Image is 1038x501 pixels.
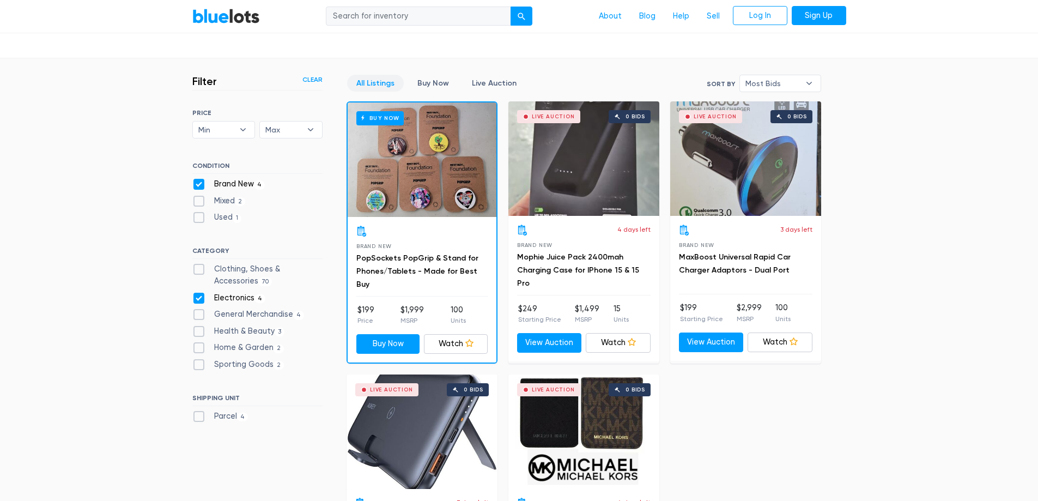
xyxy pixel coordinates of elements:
[508,375,659,489] a: Live Auction 0 bids
[798,75,821,92] b: ▾
[532,387,575,393] div: Live Auction
[356,334,420,354] a: Buy Now
[192,75,217,88] h3: Filter
[192,411,248,422] label: Parcel
[680,314,723,324] p: Starting Price
[586,333,651,353] a: Watch
[463,75,526,92] a: Live Auction
[356,253,478,289] a: PopSockets PopGrip & Stand for Phones/Tablets - Made for Best Buy
[508,101,659,216] a: Live Auction 0 bids
[192,359,284,371] label: Sporting Goods
[192,309,305,321] label: General Merchandise
[274,345,284,353] span: 2
[192,342,284,354] label: Home & Garden
[293,311,305,319] span: 4
[356,111,404,125] h6: Buy Now
[680,302,723,324] li: $199
[192,178,265,190] label: Brand New
[517,333,582,353] a: View Auction
[698,6,729,27] a: Sell
[737,314,762,324] p: MSRP
[326,7,511,26] input: Search for inventory
[518,303,561,325] li: $249
[192,292,266,304] label: Electronics
[707,79,735,89] label: Sort By
[737,302,762,324] li: $2,999
[679,252,791,275] a: MaxBoost Universal Rapid Car Charger Adaptors - Dual Port
[348,102,496,217] a: Buy Now
[357,304,374,326] li: $199
[748,333,812,352] a: Watch
[347,375,497,489] a: Live Auction 0 bids
[192,394,323,406] h6: SHIPPING UNIT
[400,316,424,325] p: MSRP
[265,122,301,138] span: Max
[517,242,553,248] span: Brand New
[670,101,821,216] a: Live Auction 0 bids
[451,316,466,325] p: Units
[237,413,248,421] span: 4
[192,195,246,207] label: Mixed
[775,302,791,324] li: 100
[192,8,260,24] a: BlueLots
[356,243,392,249] span: Brand New
[664,6,698,27] a: Help
[451,304,466,326] li: 100
[370,387,413,393] div: Live Auction
[694,114,737,119] div: Live Auction
[235,197,246,206] span: 2
[302,75,323,84] a: Clear
[679,333,744,352] a: View Auction
[357,316,374,325] p: Price
[408,75,458,92] a: Buy Now
[233,214,242,223] span: 1
[614,315,629,324] p: Units
[575,303,599,325] li: $1,499
[275,328,285,336] span: 3
[254,294,266,303] span: 4
[745,75,800,92] span: Most Bids
[400,304,424,326] li: $1,999
[617,225,651,234] p: 4 days left
[518,315,561,324] p: Starting Price
[192,247,323,259] h6: CATEGORY
[532,114,575,119] div: Live Auction
[630,6,664,27] a: Blog
[626,387,645,393] div: 0 bids
[775,314,791,324] p: Units
[192,162,323,174] h6: CONDITION
[787,114,807,119] div: 0 bids
[464,387,483,393] div: 0 bids
[733,6,787,26] a: Log In
[192,263,323,287] label: Clothing, Shoes & Accessories
[575,315,599,324] p: MSRP
[590,6,630,27] a: About
[192,212,242,224] label: Used
[192,325,285,337] label: Health & Beauty
[232,122,254,138] b: ▾
[424,334,488,354] a: Watch
[254,180,265,189] span: 4
[679,242,714,248] span: Brand New
[614,303,629,325] li: 15
[299,122,322,138] b: ▾
[626,114,645,119] div: 0 bids
[517,252,639,288] a: Mophie Juice Pack 2400mah Charging Case for IPhone 15 & 15 Pro
[198,122,234,138] span: Min
[792,6,846,26] a: Sign Up
[780,225,812,234] p: 3 days left
[192,109,323,117] h6: PRICE
[274,361,284,370] span: 2
[258,277,272,286] span: 70
[347,75,404,92] a: All Listings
